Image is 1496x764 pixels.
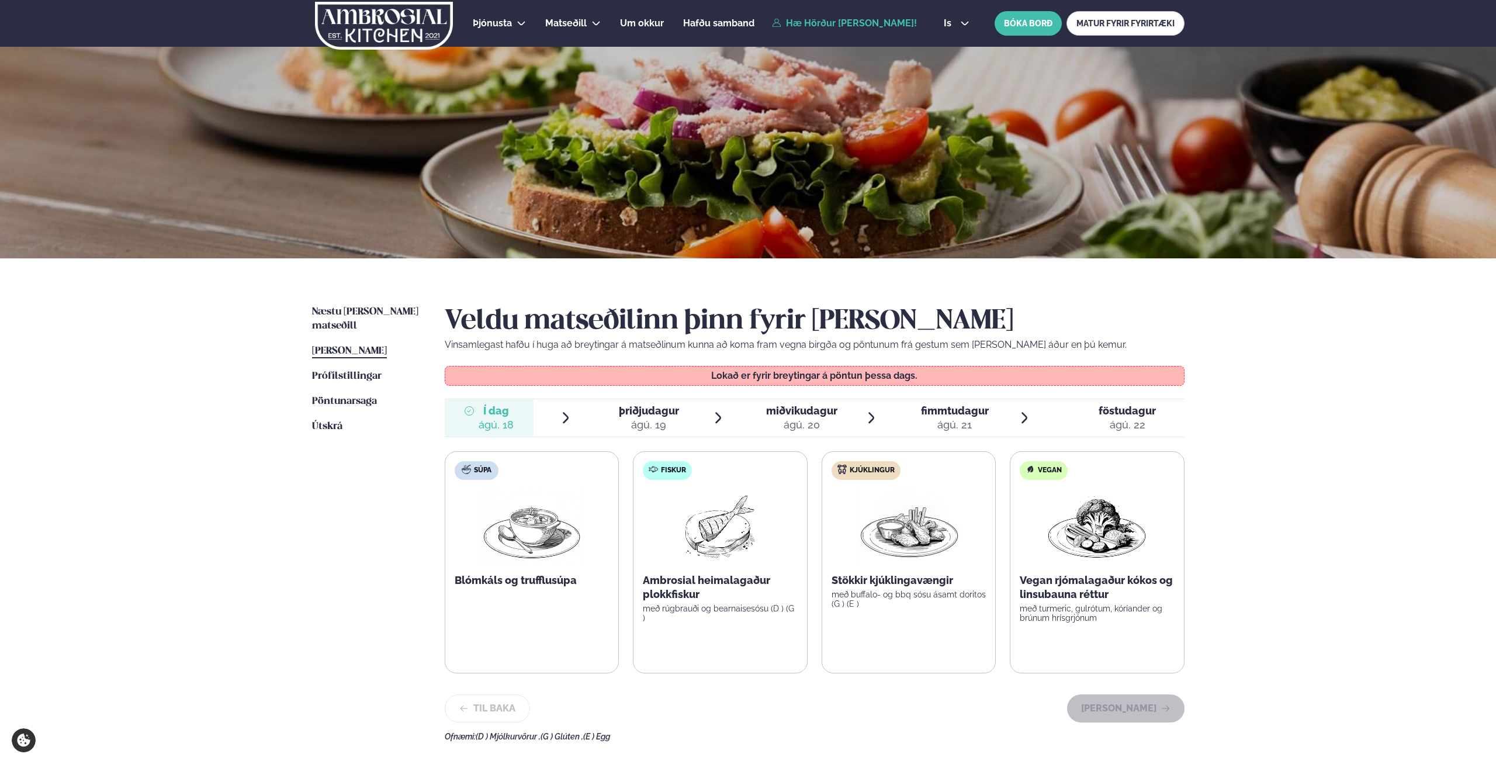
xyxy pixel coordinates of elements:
[312,369,382,383] a: Prófílstillingar
[1020,573,1175,601] p: Vegan rjómalagaður kókos og linsubauna réttur
[1099,418,1156,432] div: ágú. 22
[312,396,377,406] span: Pöntunarsaga
[620,18,664,29] span: Um okkur
[1099,405,1156,417] span: föstudagur
[643,573,798,601] p: Ambrosial heimalagaður plokkfiskur
[541,732,583,741] span: (G ) Glúten ,
[462,465,471,474] img: soup.svg
[995,11,1062,36] button: BÓKA BORÐ
[683,489,757,564] img: fish.png
[456,371,1172,381] p: Lokað er fyrir breytingar á pöntun þessa dags.
[1066,11,1185,36] a: MATUR FYRIR FYRIRTÆKI
[312,421,342,431] span: Útskrá
[772,18,917,29] a: Hæ Hörður [PERSON_NAME]!
[1045,489,1148,564] img: Vegan.png
[12,728,36,752] a: Cookie settings
[312,305,421,333] a: Næstu [PERSON_NAME] matseðill
[1038,466,1062,475] span: Vegan
[643,604,798,623] p: með rúgbrauði og bearnaisesósu (D ) (G )
[312,307,418,331] span: Næstu [PERSON_NAME] matseðill
[619,405,679,417] span: þriðjudagur
[661,466,686,475] span: Fiskur
[479,418,514,432] div: ágú. 18
[683,16,754,30] a: Hafðu samband
[649,465,658,474] img: fish.svg
[480,489,583,564] img: Soup.png
[766,418,837,432] div: ágú. 20
[474,466,491,475] span: Súpa
[314,2,454,50] img: logo
[1026,465,1035,474] img: Vegan.svg
[545,16,587,30] a: Matseðill
[619,418,679,432] div: ágú. 19
[837,465,847,474] img: chicken.svg
[445,338,1185,352] p: Vinsamlegast hafðu í huga að breytingar á matseðlinum kunna að koma fram vegna birgða og pöntunum...
[473,18,512,29] span: Þjónusta
[476,732,541,741] span: (D ) Mjólkurvörur ,
[921,405,989,417] span: fimmtudagur
[850,466,895,475] span: Kjúklingur
[545,18,587,29] span: Matseðill
[312,420,342,434] a: Útskrá
[832,573,986,587] p: Stökkir kjúklingavængir
[944,19,955,28] span: is
[445,305,1185,338] h2: Veldu matseðilinn þinn fyrir [PERSON_NAME]
[934,19,978,28] button: is
[857,489,960,564] img: Chicken-wings-legs.png
[832,590,986,609] p: með buffalo- og bbq sósu ásamt doritos (G ) (E )
[312,344,387,358] a: [PERSON_NAME]
[445,694,530,722] button: Til baka
[683,18,754,29] span: Hafðu samband
[620,16,664,30] a: Um okkur
[1020,604,1175,623] p: með turmeric, gulrótum, kóríander og brúnum hrísgrjónum
[455,573,610,587] p: Blómkáls og trufflusúpa
[766,405,837,417] span: miðvikudagur
[312,371,382,381] span: Prófílstillingar
[445,732,1185,741] div: Ofnæmi:
[312,395,377,409] a: Pöntunarsaga
[473,16,512,30] a: Þjónusta
[921,418,989,432] div: ágú. 21
[1067,694,1185,722] button: [PERSON_NAME]
[583,732,610,741] span: (E ) Egg
[479,404,514,418] span: Í dag
[312,346,387,356] span: [PERSON_NAME]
